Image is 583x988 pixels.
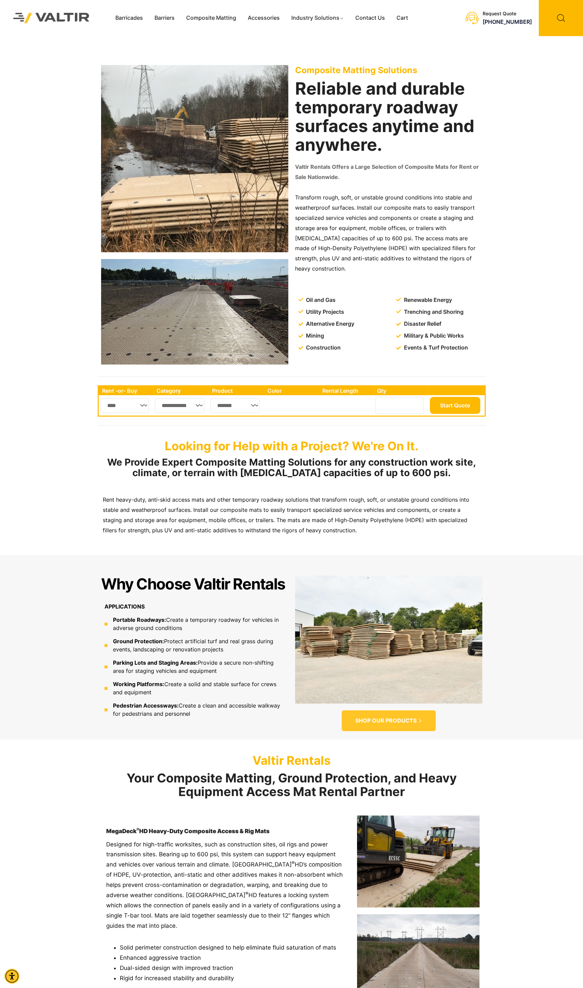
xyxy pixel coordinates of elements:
[113,616,166,623] b: Portable Roadways:
[106,840,345,931] p: Designed for high-traffic worksites, such as construction sites, oil rigs and power transmission ...
[4,969,19,984] div: Accessibility Menu
[295,576,482,704] img: SHOP OUR PRODUCTS
[113,659,198,666] b: Parking Lots and Staging Areas:
[101,259,288,365] img: A long, flat pathway made of interlocking panels stretches across a construction site, with worke...
[483,18,532,25] a: call (888) 496-3625
[5,5,98,31] img: Valtir Rentals
[304,343,341,353] span: Construction
[402,295,452,305] span: Renewable Energy
[110,13,149,23] a: Barricades
[242,13,286,23] a: Accessories
[355,717,417,724] span: SHOP OUR PRODUCTS
[304,331,324,341] span: Mining
[149,13,180,23] a: Barriers
[209,386,264,395] th: Product
[111,701,281,718] span: Create a clean and accessible walkway for pedestrians and personnel
[153,386,209,395] th: Category
[101,576,285,593] h2: Why Choose Valtir Rentals
[402,331,464,341] span: Military & Public Works
[264,386,319,395] th: Color
[111,659,281,675] span: Provide a secure non-shifting area for staging vehicles and equipment
[391,13,414,23] a: Cart
[402,319,441,329] span: Disaster Relief
[106,828,270,835] strong: MegaDeck HD Heavy-Duty Composite Access & Rig Mats
[111,680,281,696] span: Create a solid and stable surface for crews and equipment
[104,603,145,610] b: APPLICATIONS
[98,772,486,798] h2: Your Composite Matting, Ground Protection, and Heavy Equipment Access Mat Rental Partner
[98,439,486,453] p: Looking for Help with a Project? We're On It.
[103,495,481,536] p: Rent heavy-duty, anti-skid access mats and other temporary roadway solutions that transform rough...
[295,162,482,182] p: Valtir Rentals Offers a Large Selection of Composite Mats for Rent or Sale Nationwide.
[286,13,350,23] a: Industry Solutions
[430,397,480,414] button: Start Quote
[180,13,242,23] a: Composite Matting
[120,943,345,953] li: Solid perimeter construction designed to help eliminate fluid saturation of mats
[120,973,345,984] li: Rigid for increased stability and durability
[98,753,486,767] p: Valtir Rentals
[113,702,179,709] b: Pedestrian Accessways:
[357,815,480,907] img: Construction equipment is laying down large plastic mats on a grassy area, with a cloudy sky in t...
[295,79,482,154] h2: Reliable and durable temporary roadway surfaces anytime and anywhere.
[295,65,482,75] p: Composite Matting Solutions
[295,193,482,274] p: Transform rough, soft, or unstable ground conditions into stable and weatherproof surfaces. Insta...
[120,963,345,973] li: Dual-sided design with improved traction
[113,638,164,645] b: Ground Protection:
[375,397,424,414] input: Number
[350,13,391,23] a: Contact Us
[304,295,336,305] span: Oil and Gas
[136,827,139,832] sup: ®
[402,343,468,353] span: Events & Turf Protection
[99,386,153,395] th: Rent -or- Buy
[111,637,281,653] span: Protect artificial turf and real grass during events, landscaping or renovation projects
[100,398,149,413] select: Single select
[111,616,281,632] span: Create a temporary roadway for vehicles in adverse ground conditions
[483,11,532,17] div: Request Quote
[374,386,428,395] th: Qty
[210,398,260,413] select: Single select
[304,319,354,329] span: Alternative Energy
[292,860,295,865] sup: ®
[120,953,345,963] li: Enhanced aggressive traction
[304,307,344,317] span: Utility Projects
[113,681,164,687] b: Working Platforms:
[101,65,288,252] img: Stacks of construction mats are lined along a muddy path under power lines, with a vehicle and ma...
[98,457,486,478] h2: We Provide Expert Composite Matting Solutions for any construction work site, climate, or terrain...
[319,386,374,395] th: Rental Length
[155,398,205,413] select: Single select
[245,891,248,896] sup: ®
[342,710,436,731] a: SHOP OUR PRODUCTS
[402,307,464,317] span: Trenching and Shoring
